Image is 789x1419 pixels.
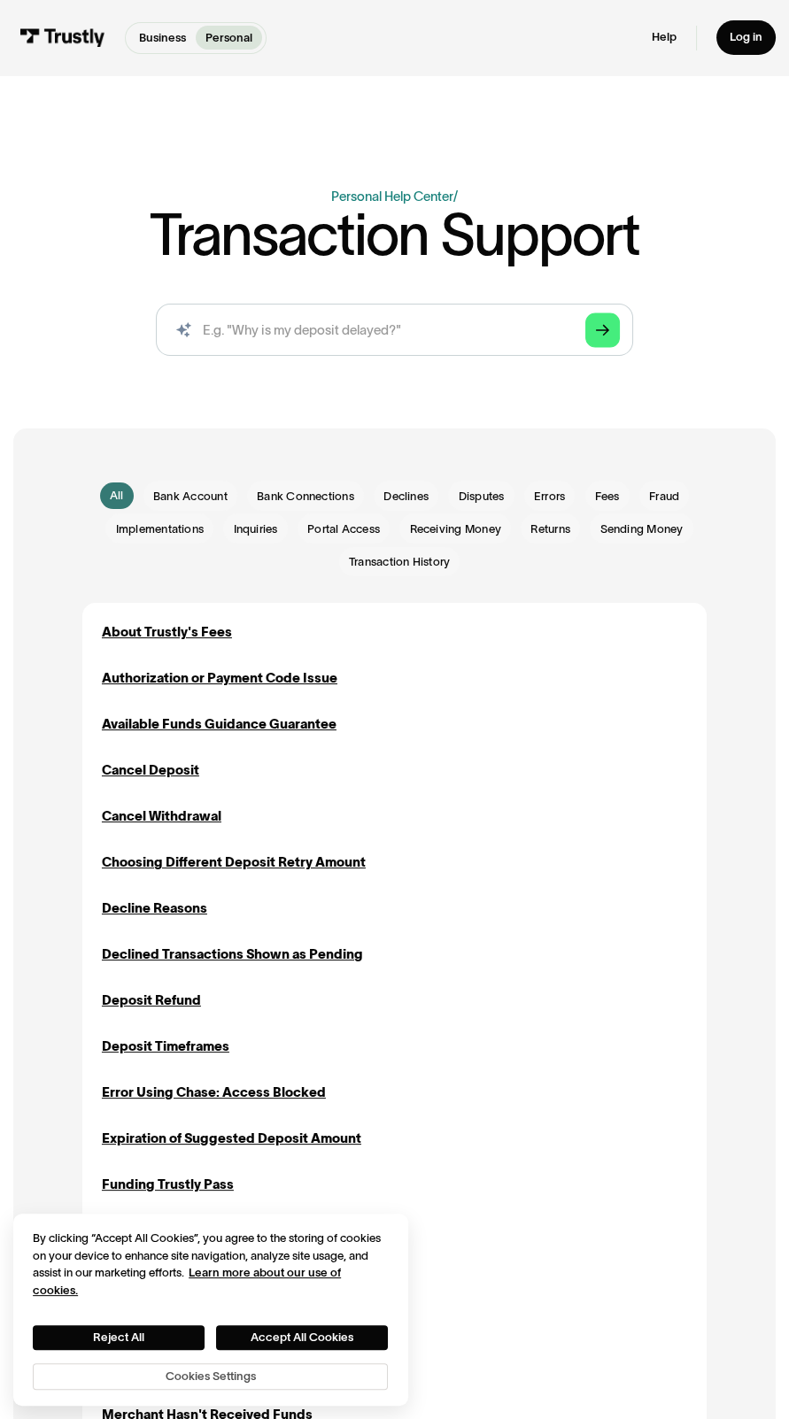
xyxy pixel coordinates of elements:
a: Available Funds Guidance Guarantee [102,714,336,734]
a: Funding Trustly Pass [102,1175,234,1194]
a: Personal Help Center [331,189,453,204]
form: Search [156,304,633,356]
a: About Trustly's Fees [102,622,232,642]
span: Fraud [649,489,679,505]
span: Sending Money [599,521,683,538]
a: Business [129,26,196,50]
a: Personal [196,26,262,50]
span: Disputes [459,489,505,505]
span: Fees [595,489,620,505]
span: Receiving Money [410,521,501,538]
img: Trustly Logo [19,28,105,46]
div: Privacy [33,1230,388,1389]
input: search [156,304,633,356]
p: Personal [205,29,252,47]
a: Log in [716,20,776,55]
button: Reject All [33,1325,205,1350]
div: Cookie banner [13,1214,408,1406]
span: Portal Access [307,521,380,538]
button: Cookies Settings [33,1363,388,1390]
span: Returns [530,521,570,538]
a: All [100,482,134,509]
p: Business [139,29,186,47]
a: Deposit Refund [102,991,201,1010]
span: Errors [534,489,565,505]
a: Authorization or Payment Code Issue [102,668,337,688]
form: Email Form [82,481,708,576]
span: Inquiries [234,521,278,538]
span: Implementations [116,521,204,538]
div: Log in [730,30,762,45]
a: Deposit Timeframes [102,1037,229,1056]
span: Bank Account [153,489,228,505]
a: Choosing Different Deposit Retry Amount [102,852,366,872]
h1: Transaction Support [150,206,640,264]
button: Accept All Cookies [216,1325,388,1350]
a: Error Using Chase: Access Blocked [102,1083,326,1102]
div: By clicking “Accept All Cookies”, you agree to the storing of cookies on your device to enhance s... [33,1230,388,1299]
a: More information about your privacy, opens in a new tab [33,1266,341,1297]
a: Cancel Withdrawal [102,806,221,826]
a: Help [652,30,677,45]
a: Decline Reasons [102,898,207,918]
a: Expiration of Suggested Deposit Amount [102,1129,361,1148]
span: Declines [383,489,429,505]
div: / [453,189,458,204]
div: All [110,488,124,505]
a: Declined Transactions Shown as Pending [102,945,363,964]
span: Bank Connections [257,489,354,505]
span: Transaction History [349,554,450,571]
a: Cancel Deposit [102,760,199,780]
